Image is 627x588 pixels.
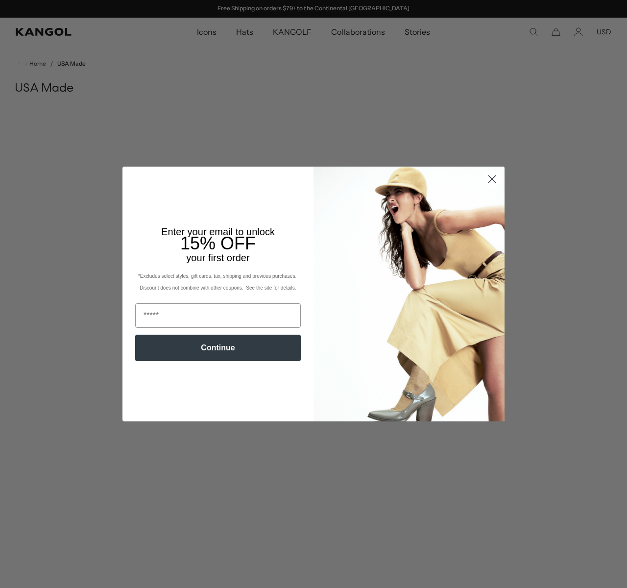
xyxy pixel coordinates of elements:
[483,171,501,188] button: Close dialog
[186,252,249,263] span: your first order
[138,273,298,291] span: *Excludes select styles, gift cards, tax, shipping and previous purchases. Discount does not comb...
[180,233,256,253] span: 15% OFF
[135,303,301,328] input: Email
[313,167,505,421] img: 93be19ad-e773-4382-80b9-c9d740c9197f.jpeg
[135,335,301,361] button: Continue
[161,226,275,237] span: Enter your email to unlock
